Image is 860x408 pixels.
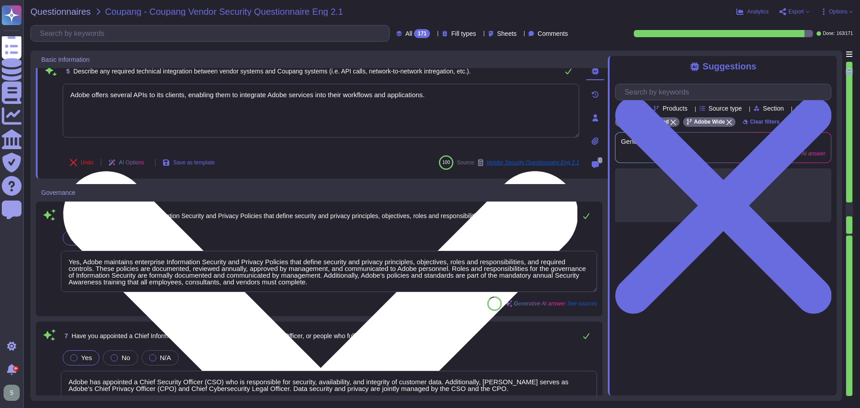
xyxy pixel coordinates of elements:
[788,9,804,14] span: Export
[35,26,389,41] input: Search by keywords
[492,301,497,306] span: 86
[2,383,26,403] button: user
[105,7,343,16] span: Coupang - Coupang Vendor Security Questionnaire Eng 2.1
[567,301,597,306] span: See sources
[405,30,413,37] span: All
[823,31,835,36] span: Done:
[443,160,450,165] span: 100
[747,9,769,14] span: Analytics
[497,30,517,37] span: Sheets
[414,29,430,38] div: 171
[829,9,847,14] span: Options
[41,189,75,196] span: Governance
[63,68,70,74] span: 5
[61,251,597,292] textarea: Yes, Adobe maintains enterprise Information Security and Privacy Policies that define security an...
[61,333,68,339] span: 7
[837,31,853,36] span: 163 / 171
[61,371,597,399] textarea: Adobe has appointed a Chief Security Officer (CSO) who is responsible for security, availability,...
[13,366,18,371] div: 9+
[63,84,579,137] textarea: Adobe offers several APIs to its clients, enabling them to integrate Adobe services into their wo...
[30,7,91,16] span: Questionnaires
[451,30,476,37] span: Fill types
[73,68,471,75] span: Describe any required technical integration between vendor systems and Coupang systems (i.e. API ...
[736,8,769,15] button: Analytics
[598,157,602,163] span: 0
[620,84,831,100] input: Search by keywords
[41,56,90,63] span: Basic Information
[537,30,568,37] span: Comments
[61,213,68,219] span: 6
[4,385,20,401] img: user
